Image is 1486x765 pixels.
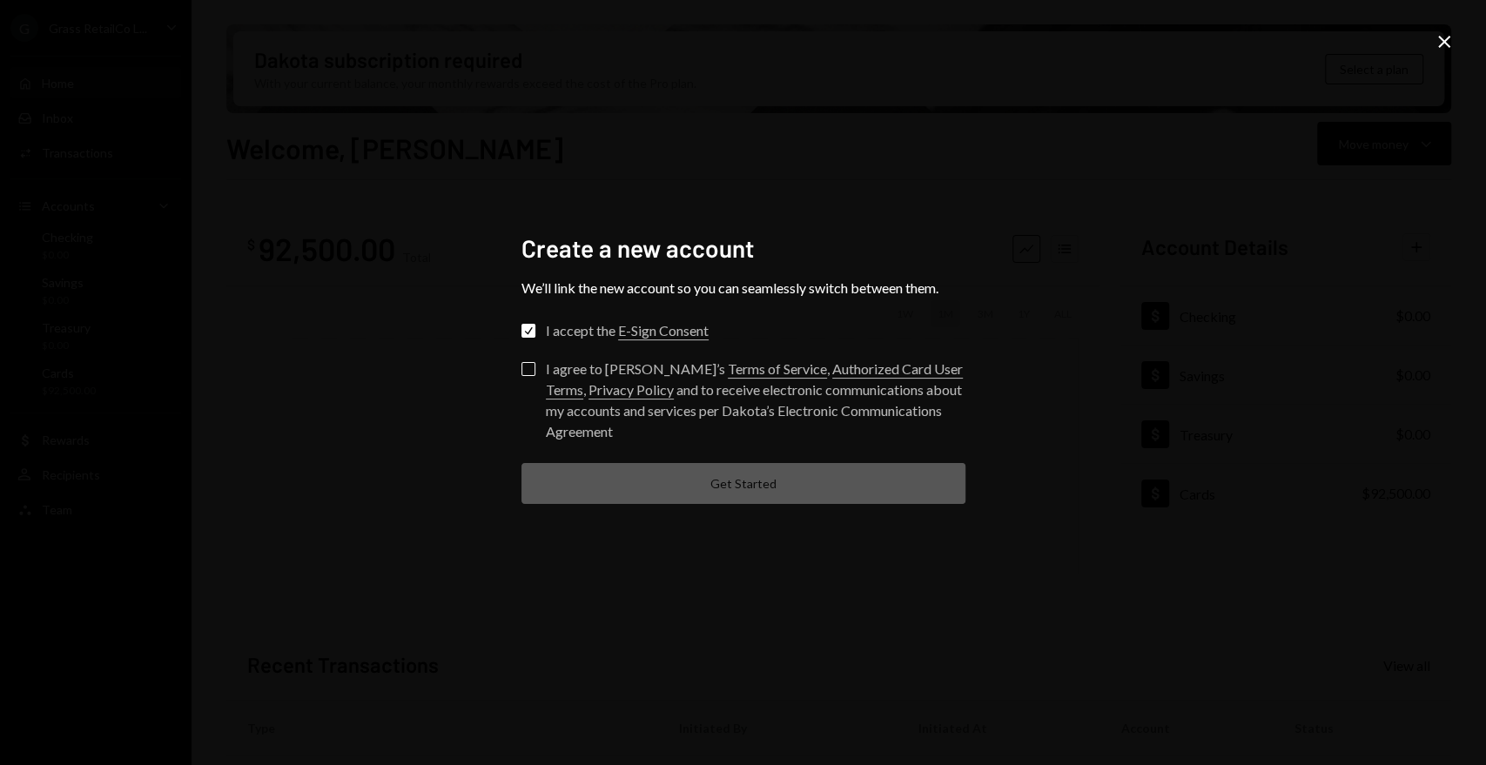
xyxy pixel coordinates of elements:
a: E-Sign Consent [618,322,709,340]
a: Authorized Card User Terms [546,360,963,399]
div: We’ll link the new account so you can seamlessly switch between them. [521,279,965,296]
a: Terms of Service [728,360,827,379]
a: Privacy Policy [588,381,674,399]
button: I agree to [PERSON_NAME]’s Terms of Service, Authorized Card User Terms, Privacy Policy and to re... [521,362,535,376]
div: I accept the [546,320,709,341]
h2: Create a new account [521,232,965,265]
div: I agree to [PERSON_NAME]’s , , and to receive electronic communications about my accounts and ser... [546,359,965,442]
button: I accept the E-Sign Consent [521,324,535,338]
